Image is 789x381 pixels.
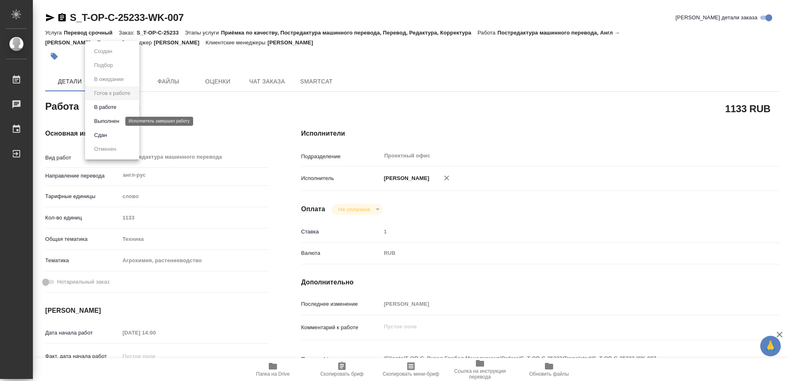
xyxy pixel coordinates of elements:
[92,131,109,140] button: Сдан
[92,75,126,84] button: В ожидании
[92,89,133,98] button: Готов к работе
[92,47,115,56] button: Создан
[92,145,119,154] button: Отменен
[92,117,122,126] button: Выполнен
[92,61,115,70] button: Подбор
[92,103,119,112] button: В работе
